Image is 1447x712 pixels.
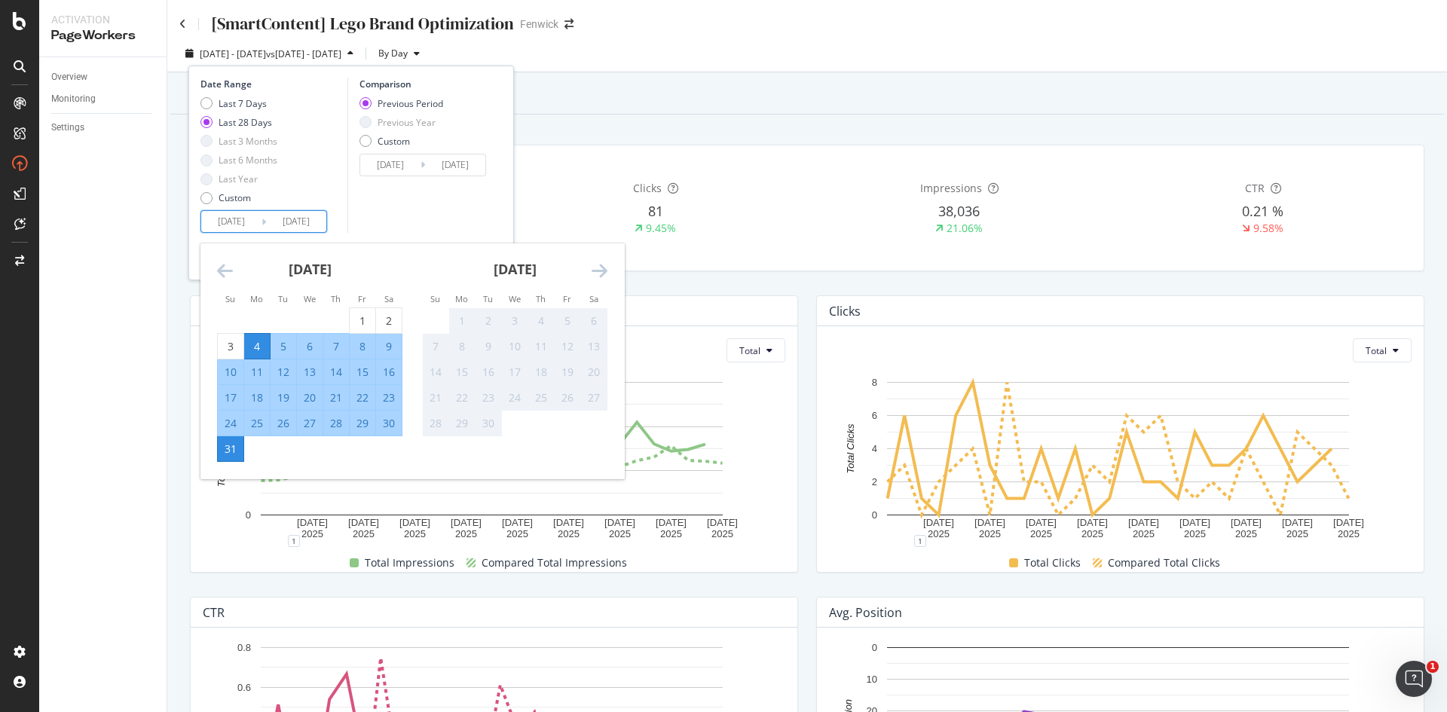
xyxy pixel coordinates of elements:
small: We [509,293,521,304]
small: Fr [563,293,571,304]
td: Not available. Tuesday, September 2, 2025 [476,308,502,334]
div: 12 [271,365,296,380]
text: Total Impressions [216,411,227,487]
text: [DATE] [1128,517,1159,528]
div: Custom [200,191,277,204]
div: Last Year [200,173,277,185]
div: 2 [476,313,501,328]
text: 10 [867,674,877,686]
td: Not available. Monday, September 1, 2025 [449,308,476,334]
span: CTR [1245,181,1265,195]
text: [DATE] [656,517,687,528]
text: [DATE] [553,517,584,528]
div: 29 [449,416,475,431]
div: Last 7 Days [200,97,277,110]
span: vs [DATE] - [DATE] [266,47,341,60]
td: Selected. Wednesday, August 6, 2025 [297,334,323,359]
div: Clicks [829,304,861,319]
td: Selected. Sunday, August 10, 2025 [218,359,244,385]
text: [DATE] [1026,517,1057,528]
div: 18 [244,390,270,405]
strong: [DATE] [289,260,332,278]
div: 4 [528,313,554,328]
td: Not available. Monday, September 8, 2025 [449,334,476,359]
td: Not available. Monday, September 29, 2025 [449,411,476,436]
td: Selected. Saturday, August 9, 2025 [376,334,402,359]
input: End Date [425,154,485,176]
span: 81 [648,202,663,220]
td: Not available. Wednesday, September 3, 2025 [502,308,528,334]
div: 21 [323,390,349,405]
div: 30 [376,416,402,431]
text: 2025 [1338,529,1360,540]
td: Not available. Friday, September 5, 2025 [555,308,581,334]
div: Previous Year [378,116,436,129]
text: 2025 [1184,529,1206,540]
text: [DATE] [348,517,379,528]
td: Selected. Monday, August 25, 2025 [244,411,271,436]
div: Activation [51,12,154,27]
div: 1 [449,313,475,328]
div: 13 [581,339,607,354]
div: Last 28 Days [200,116,277,129]
td: Not available. Wednesday, September 24, 2025 [502,385,528,411]
div: Monitoring [51,91,96,107]
text: 2025 [979,529,1001,540]
span: Compared Total Impressions [482,554,627,572]
div: 16 [476,365,501,380]
small: Su [225,293,235,304]
text: [DATE] [1333,517,1364,528]
div: 20 [297,390,323,405]
td: Selected. Saturday, August 16, 2025 [376,359,402,385]
small: We [304,293,316,304]
td: Selected. Wednesday, August 27, 2025 [297,411,323,436]
text: 0.6 [237,682,251,693]
div: 16 [376,365,402,380]
div: Custom [219,191,251,204]
text: [DATE] [604,517,635,528]
small: Sa [384,293,393,304]
td: Not available. Tuesday, September 30, 2025 [476,411,502,436]
button: [DATE] - [DATE]vs[DATE] - [DATE] [179,41,359,66]
td: Not available. Tuesday, September 16, 2025 [476,359,502,385]
div: Custom [378,135,410,148]
div: Last 7 Days [219,97,267,110]
td: Not available. Monday, September 15, 2025 [449,359,476,385]
div: Move backward to switch to the previous month. [217,261,233,280]
td: Selected as start date. Monday, August 4, 2025 [244,334,271,359]
td: Selected. Thursday, August 7, 2025 [323,334,350,359]
div: 22 [350,390,375,405]
td: Not available. Sunday, September 28, 2025 [423,411,449,436]
text: 2025 [928,529,950,540]
div: 24 [218,416,243,431]
text: [DATE] [297,517,328,528]
text: 2025 [506,529,528,540]
td: Selected. Sunday, August 24, 2025 [218,411,244,436]
td: Not available. Sunday, September 14, 2025 [423,359,449,385]
div: 3 [218,339,243,354]
svg: A chart. [829,374,1406,541]
td: Not available. Friday, September 12, 2025 [555,334,581,359]
div: Avg. position [829,605,902,620]
td: Not available. Thursday, September 4, 2025 [528,308,555,334]
text: [DATE] [1282,517,1313,528]
td: Selected. Tuesday, August 26, 2025 [271,411,297,436]
td: Choose Sunday, August 3, 2025 as your check-in date. It’s available. [218,334,244,359]
td: Selected. Monday, August 11, 2025 [244,359,271,385]
div: 28 [323,416,349,431]
text: 2025 [711,529,733,540]
text: 2025 [1286,529,1308,540]
text: 2025 [609,529,631,540]
div: 21 [423,390,448,405]
div: [SmartContent] Lego Brand Optimization [211,12,514,35]
div: 8 [350,339,375,354]
a: Monitoring [51,91,156,107]
div: 11 [244,365,270,380]
button: By Day [372,41,426,66]
a: Settings [51,120,156,136]
div: Previous Period [378,97,443,110]
td: Not available. Friday, September 19, 2025 [555,359,581,385]
div: Last 6 Months [219,154,277,167]
td: Selected. Saturday, August 23, 2025 [376,385,402,411]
